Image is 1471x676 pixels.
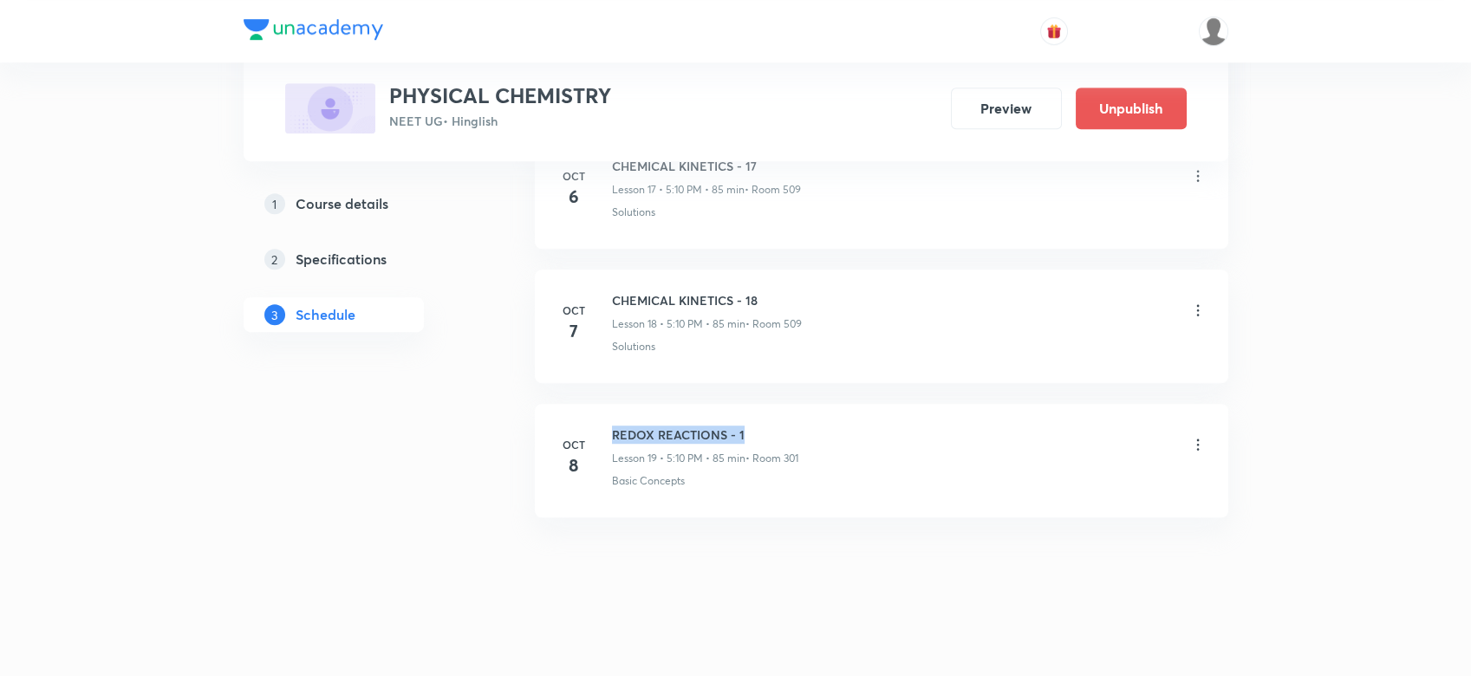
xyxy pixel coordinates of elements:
button: Unpublish [1076,88,1187,129]
img: Shahrukh Ansari [1199,16,1228,46]
a: 1Course details [244,186,479,221]
h3: PHYSICAL CHEMISTRY [389,83,611,108]
h5: Specifications [296,249,387,270]
p: Solutions [612,339,655,354]
img: avatar [1046,23,1062,39]
h6: Oct [557,168,591,184]
p: 3 [264,304,285,325]
p: 1 [264,193,285,214]
h6: Oct [557,302,591,318]
p: Lesson 18 • 5:10 PM • 85 min [612,316,745,332]
p: • Room 301 [745,451,798,466]
h6: REDOX REACTIONS - 1 [612,426,798,444]
button: Preview [951,88,1062,129]
p: Lesson 19 • 5:10 PM • 85 min [612,451,745,466]
p: 2 [264,249,285,270]
img: BD6FE79C-1552-492B-971C-BE827D557D1F_plus.png [285,83,375,133]
a: Company Logo [244,19,383,44]
p: • Room 509 [745,316,802,332]
h4: 8 [557,452,591,478]
p: Lesson 17 • 5:10 PM • 85 min [612,182,745,198]
h6: Oct [557,437,591,452]
p: Basic Concepts [612,473,685,489]
h6: CHEMICAL KINETICS - 17 [612,157,801,175]
img: Company Logo [244,19,383,40]
h5: Schedule [296,304,355,325]
button: avatar [1040,17,1068,45]
p: NEET UG • Hinglish [389,112,611,130]
p: Solutions [612,205,655,220]
h4: 6 [557,184,591,210]
h4: 7 [557,318,591,344]
a: 2Specifications [244,242,479,276]
h6: CHEMICAL KINETICS - 18 [612,291,802,309]
h5: Course details [296,193,388,214]
p: • Room 509 [745,182,801,198]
